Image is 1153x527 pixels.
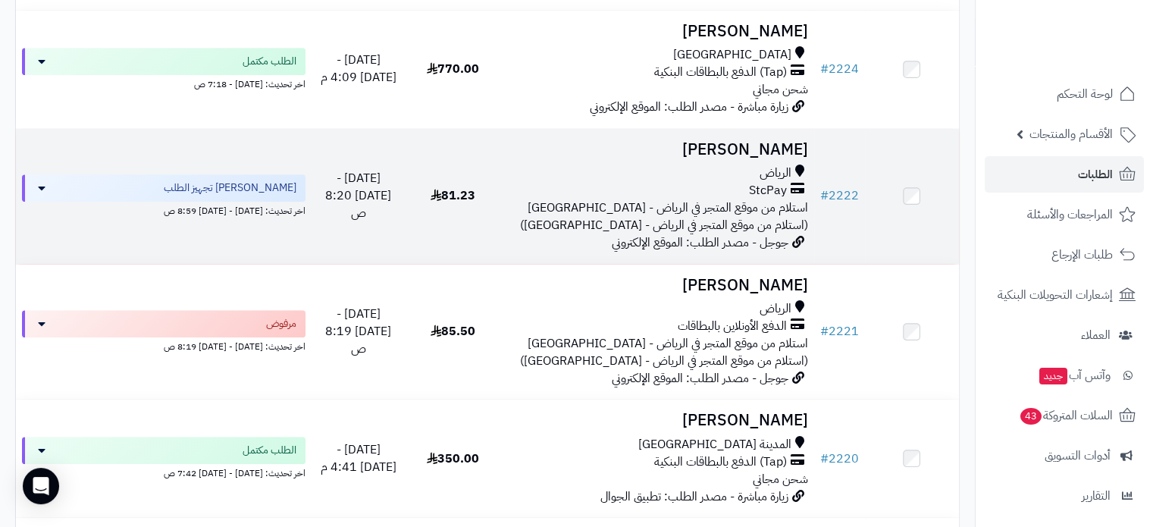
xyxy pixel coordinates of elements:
[612,369,788,387] span: جوجل - مصدر الطلب: الموقع الإلكتروني
[1078,164,1113,185] span: الطلبات
[22,202,305,218] div: اخر تحديث: [DATE] - [DATE] 8:59 ص
[506,23,807,40] h3: [PERSON_NAME]
[506,412,807,429] h3: [PERSON_NAME]
[985,397,1144,434] a: السلات المتروكة43
[985,76,1144,112] a: لوحة التحكم
[1020,408,1042,425] span: 43
[985,317,1144,353] a: العملاء
[1081,325,1111,346] span: العملاء
[820,187,859,205] a: #2222
[985,478,1144,514] a: التقارير
[243,443,296,458] span: الطلب مكتمل
[1038,365,1111,386] span: وآتس آب
[654,64,787,81] span: (Tap) الدفع بالبطاقات البنكية
[1082,485,1111,507] span: التقارير
[985,156,1144,193] a: الطلبات
[164,180,296,196] span: [PERSON_NAME] تجهيز الطلب
[985,357,1144,394] a: وآتس آبجديد
[506,141,807,158] h3: [PERSON_NAME]
[760,165,791,182] span: الرياض
[431,187,475,205] span: 81.23
[1019,405,1113,426] span: السلات المتروكة
[590,98,788,116] span: زيارة مباشرة - مصدر الطلب: الموقع الإلكتروني
[673,46,791,64] span: [GEOGRAPHIC_DATA]
[243,54,296,69] span: الطلب مكتمل
[820,322,829,340] span: #
[1057,83,1113,105] span: لوحة التحكم
[985,438,1144,474] a: أدوات التسويق
[506,277,807,294] h3: [PERSON_NAME]
[22,464,305,480] div: اخر تحديث: [DATE] - [DATE] 7:42 ص
[520,199,808,234] span: استلام من موقع المتجر في الرياض - [GEOGRAPHIC_DATA] (استلام من موقع المتجر في الرياض - [GEOGRAPHI...
[985,237,1144,273] a: طلبات الإرجاع
[820,322,859,340] a: #2221
[820,450,859,468] a: #2220
[654,453,787,471] span: (Tap) الدفع بالبطاقات البنكية
[1045,445,1111,466] span: أدوات التسويق
[753,470,808,488] span: شحن مجاني
[520,334,808,370] span: استلام من موقع المتجر في الرياض - [GEOGRAPHIC_DATA] (استلام من موقع المتجر في الرياض - [GEOGRAPHI...
[749,182,787,199] span: StcPay
[985,277,1144,313] a: إشعارات التحويلات البنكية
[760,300,791,318] span: الرياض
[1029,124,1113,145] span: الأقسام والمنتجات
[612,234,788,252] span: جوجل - مصدر الطلب: الموقع الإلكتروني
[22,75,305,91] div: اخر تحديث: [DATE] - 7:18 ص
[753,80,808,99] span: شحن مجاني
[638,436,791,453] span: المدينة [GEOGRAPHIC_DATA]
[23,468,59,504] div: Open Intercom Messenger
[427,60,479,78] span: 770.00
[1027,204,1113,225] span: المراجعات والأسئلة
[321,441,396,476] span: [DATE] - [DATE] 4:41 م
[820,187,829,205] span: #
[325,305,391,358] span: [DATE] - [DATE] 8:19 ص
[820,60,829,78] span: #
[1050,41,1139,73] img: logo-2.png
[427,450,479,468] span: 350.00
[22,337,305,353] div: اخر تحديث: [DATE] - [DATE] 8:19 ص
[431,322,475,340] span: 85.50
[820,60,859,78] a: #2224
[600,488,788,506] span: زيارة مباشرة - مصدر الطلب: تطبيق الجوال
[985,196,1144,233] a: المراجعات والأسئلة
[820,450,829,468] span: #
[266,316,296,331] span: مرفوض
[325,169,391,222] span: [DATE] - [DATE] 8:20 ص
[1051,244,1113,265] span: طلبات الإرجاع
[1039,368,1067,384] span: جديد
[998,284,1113,306] span: إشعارات التحويلات البنكية
[678,318,787,335] span: الدفع الأونلاين بالبطاقات
[321,51,396,86] span: [DATE] - [DATE] 4:09 م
